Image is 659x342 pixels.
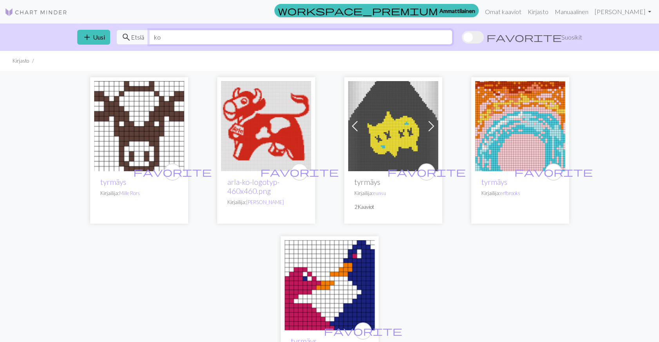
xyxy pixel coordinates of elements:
button: suosikki [418,163,435,181]
img: tyrmäys [348,81,438,171]
a: ko [348,121,438,129]
a: [PERSON_NAME] [246,199,284,205]
p: Kirjailija: [227,199,305,206]
span: favorite [133,166,212,178]
font: Etsiä [131,33,144,41]
font: [PERSON_NAME] [595,8,645,15]
h2: tyrmäys [354,177,432,186]
img: arla-ko-logotyp-460x460.png [221,81,311,171]
span: favorite [487,32,562,43]
label: Show favourites [462,30,582,45]
span: Suosikit [561,33,582,42]
button: suosikki [164,163,181,181]
span: favorite [260,166,339,178]
i: suosikki [387,164,466,180]
span: add [82,32,92,43]
p: Kirjailija: [481,190,559,197]
p: Kirjailija: [354,190,432,197]
a: ko [475,121,565,129]
span: workspace_premium [278,5,438,16]
i: suosikki [514,164,593,180]
p: 2 Kaaviot [354,203,432,211]
a: arla-ko-logotyp-460x460.png [221,121,311,129]
span: favorite [387,166,466,178]
span: search [122,32,131,43]
img: tyrmäys [285,240,375,330]
a: tyrmäys [100,177,126,186]
a: Kirjasto [525,4,552,20]
span: favorite [324,325,402,337]
a: eunsu [373,190,386,196]
i: suosikki [260,164,339,180]
span: favorite [514,166,593,178]
img: tyrmäys [475,81,565,171]
img: Logo [5,7,67,17]
a: Ammattilainen [274,4,479,17]
font: Uusi [93,33,105,41]
a: Mille Rors [119,190,140,196]
button: suosikki [354,322,372,340]
font: Ammattilainen [439,7,475,15]
a: [PERSON_NAME] [592,4,654,20]
a: tyrmäys [481,177,507,186]
img: tyrmäys [94,81,184,171]
a: erfbrooks [500,190,520,196]
button: suosikki [545,163,562,181]
button: Uusi [77,30,110,45]
i: suosikki [324,323,402,339]
a: ko [94,121,184,129]
li: Kirjasto [13,57,29,65]
p: Kirjailija: [100,190,178,197]
a: Omat kaaviot [482,4,525,20]
a: ko [285,280,375,288]
button: suosikki [291,163,308,181]
a: Manuaalinen [552,4,592,20]
a: arla-ko-logotyp-460x460.png [227,177,280,195]
i: suosikki [133,164,212,180]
